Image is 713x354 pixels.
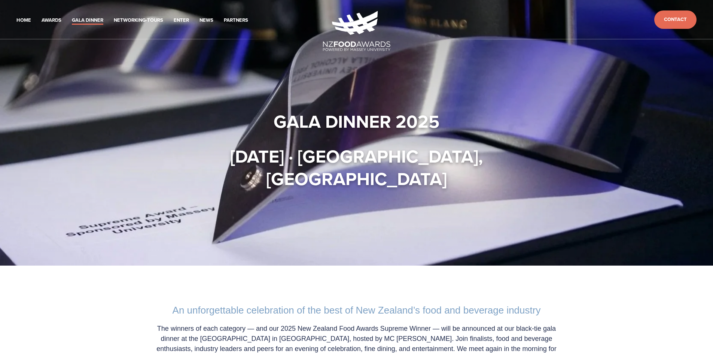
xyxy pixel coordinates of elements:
[174,16,189,25] a: Enter
[16,16,31,25] a: Home
[199,16,213,25] a: News
[224,16,248,25] a: Partners
[230,143,487,192] strong: [DATE] · [GEOGRAPHIC_DATA], [GEOGRAPHIC_DATA]
[654,10,697,29] a: Contact
[141,110,572,133] h1: Gala Dinner 2025
[114,16,163,25] a: Networking-Tours
[149,305,565,316] h2: An unforgettable celebration of the best of New Zealand’s food and beverage industry
[42,16,61,25] a: Awards
[72,16,103,25] a: Gala Dinner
